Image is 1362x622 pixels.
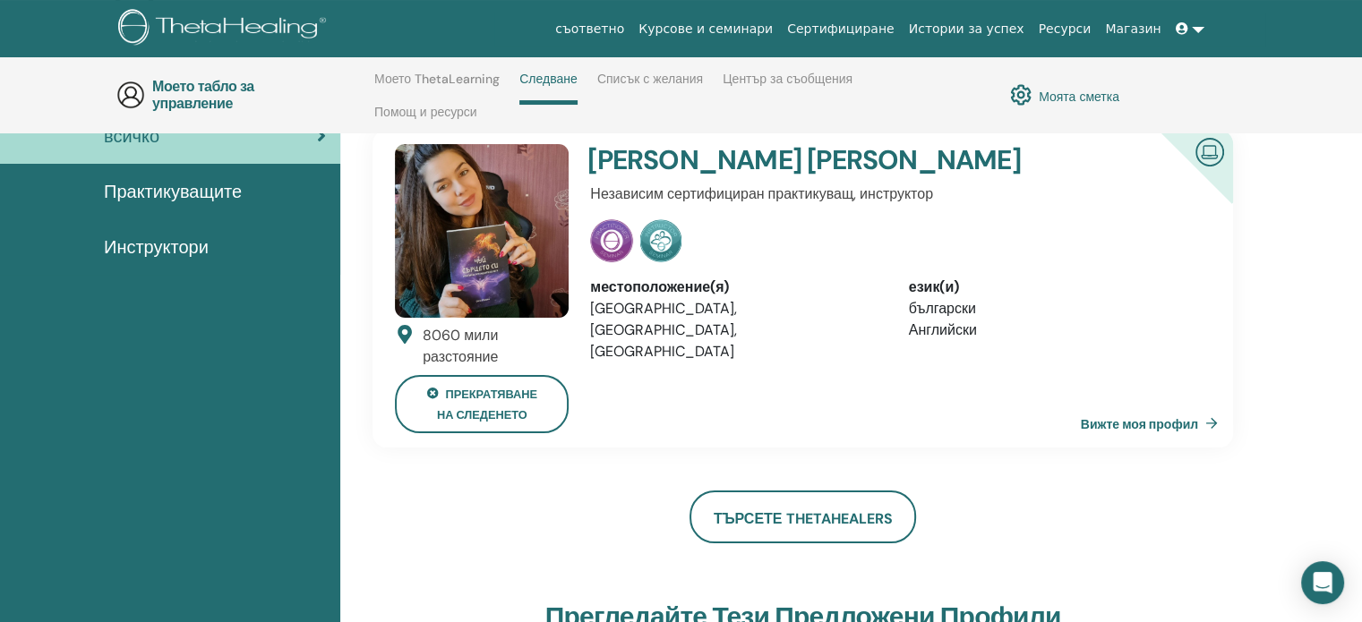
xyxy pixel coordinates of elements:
font: Помощ и ресурси [374,104,477,120]
a: Моето ThetaLearning [374,72,500,100]
a: Моята сметка [1010,80,1119,110]
img: Сертифициран онлайн инструктор [1188,131,1231,171]
a: Следване [519,72,578,105]
font: Търсете ThetaHealers [714,509,893,528]
button: Прекратяване на следенето [395,375,569,434]
a: Курсове и семинари [631,13,780,46]
font: Курсове и семинари [638,21,773,36]
font: Практикуващите [104,180,242,203]
a: Списък с желания [597,72,703,100]
font: [PERSON_NAME] [807,142,1021,177]
font: Списък с желания [597,71,703,87]
font: Следване [519,71,578,87]
a: Магазин [1098,13,1168,46]
font: Английски [909,320,977,339]
font: Ресурси [1039,21,1092,36]
font: Прекратяване на следенето [437,388,537,423]
font: Моето табло за управление [152,77,254,113]
font: Вижте моя профил [1081,415,1198,431]
img: default.jpg [395,144,569,318]
font: местоположение(я) [590,277,729,296]
a: Помощ и ресурси [374,105,477,133]
font: език(и) [909,277,960,296]
font: мили разстояние [423,326,498,366]
font: Инструктори [104,235,209,259]
font: Независим сертифициран практикуващ, инструктор [590,184,933,203]
font: Моето ThetaLearning [374,71,500,87]
img: generic-user-icon.jpg [116,81,145,109]
a: съответно [548,13,631,46]
font: [PERSON_NAME] [587,142,801,177]
a: Сертифициране [780,13,901,46]
img: cog.svg [1010,80,1032,110]
font: [GEOGRAPHIC_DATA], [GEOGRAPHIC_DATA], [GEOGRAPHIC_DATA] [590,299,737,361]
a: Център за съобщения [723,72,852,100]
font: съответно [555,21,624,36]
div: Отворете Intercom Messenger [1301,561,1344,604]
font: Център за съобщения [723,71,852,87]
font: Истории за успех [909,21,1024,36]
font: всичко [104,124,159,148]
a: Ресурси [1032,13,1099,46]
a: Истории за успех [902,13,1032,46]
font: Магазин [1105,21,1161,36]
a: Търсете ThetaHealers [690,490,917,542]
img: logo.png [118,9,332,49]
font: 8060 [423,326,460,345]
font: Моята сметка [1039,88,1119,104]
font: Сертифициране [787,21,894,36]
font: български [909,299,976,318]
a: Вижте моя профил [1081,405,1225,440]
